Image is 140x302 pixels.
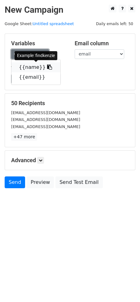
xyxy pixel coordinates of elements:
[11,110,80,115] small: [EMAIL_ADDRESS][DOMAIN_NAME]
[55,176,103,188] a: Send Test Email
[94,20,135,27] span: Daily emails left: 50
[75,40,129,47] h5: Email column
[11,72,60,82] a: {{email}}
[94,21,135,26] a: Daily emails left: 50
[33,21,74,26] a: Untitled spreadsheet
[11,133,37,141] a: +47 more
[15,51,57,60] div: Example: findkenzie
[5,5,135,15] h2: New Campaign
[5,21,74,26] small: Google Sheet:
[11,124,80,129] small: [EMAIL_ADDRESS][DOMAIN_NAME]
[11,157,129,164] h5: Advanced
[11,100,129,107] h5: 50 Recipients
[27,176,54,188] a: Preview
[5,176,25,188] a: Send
[11,40,65,47] h5: Variables
[11,49,49,59] a: Copy/paste...
[11,117,80,122] small: [EMAIL_ADDRESS][DOMAIN_NAME]
[11,62,60,72] a: {{name}}
[109,272,140,302] iframe: Chat Widget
